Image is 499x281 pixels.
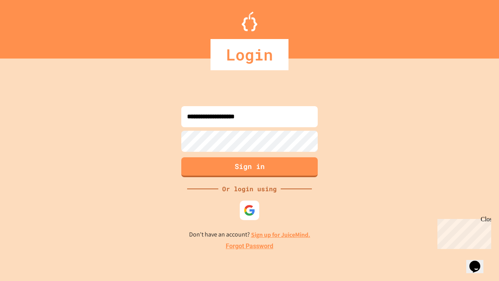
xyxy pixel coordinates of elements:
iframe: chat widget [434,216,491,249]
div: Chat with us now!Close [3,3,54,50]
div: Or login using [218,184,281,194]
a: Sign up for JuiceMind. [251,231,310,239]
iframe: chat widget [466,250,491,273]
p: Don't have an account? [189,230,310,240]
button: Sign in [181,157,318,177]
img: Logo.svg [242,12,257,31]
img: google-icon.svg [244,205,255,216]
a: Forgot Password [226,242,273,251]
div: Login [211,39,288,70]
